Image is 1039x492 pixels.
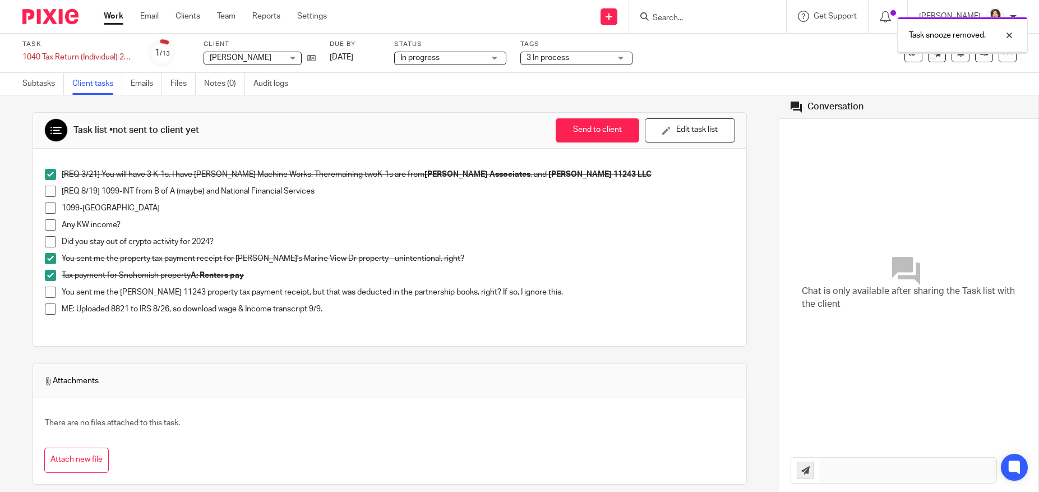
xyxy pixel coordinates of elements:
[62,304,735,315] p: ME: Uploaded 8821 to IRS 8/26, so download wage & Income transcript 9/9.
[22,73,64,95] a: Subtasks
[62,253,735,264] p: You sent me the property tax payment receipt for [PERSON_NAME]'s Marine View Dr property - uninte...
[62,287,735,298] p: You sent me the [PERSON_NAME] 11243 property tax payment receipt, but that was deducted in the pa...
[217,11,235,22] a: Team
[131,73,162,95] a: Emails
[400,54,440,62] span: In progress
[160,50,170,57] small: /13
[170,73,196,95] a: Files
[802,285,1016,311] span: Chat is only available after sharing the Task list with the client
[62,203,735,214] p: 1099-[GEOGRAPHIC_DATA]
[330,40,380,49] label: Due by
[62,236,735,247] p: Did you stay out of crypto activity for 2024?
[72,73,122,95] a: Client tasks
[424,171,530,178] s: [PERSON_NAME] Associates
[191,272,244,279] strong: A: Renters pay
[204,40,316,49] label: Client
[22,9,78,24] img: Pixie
[176,11,200,22] a: Clients
[22,40,135,49] label: Task
[394,40,506,49] label: Status
[297,11,327,22] a: Settings
[155,47,170,59] div: 1
[252,11,280,22] a: Reports
[645,118,735,142] button: Edit task list
[44,448,109,473] button: Attach new file
[113,126,199,135] span: not sent to client yet
[22,52,135,63] div: 1040 Tax Return (Individual) 2024
[45,419,180,427] span: There are no files attached to this task.
[140,11,159,22] a: Email
[62,169,735,180] p: [REQ 3/21] You will have 3 K-1s. I have [PERSON_NAME] Machine Works. The K-1s are from
[556,118,639,142] button: Send to client
[330,53,353,61] span: [DATE]
[548,171,652,178] strong: [PERSON_NAME] 11243 LLC
[986,8,1004,26] img: BW%20Website%203%20-%20square.jpg
[62,270,735,281] p: Tax payment for Snohomish property
[527,54,569,62] span: 3 In process
[204,73,245,95] a: Notes (0)
[909,30,986,41] p: Task snooze removed.
[73,125,199,136] div: Task list •
[253,73,297,95] a: Audit logs
[104,11,123,22] a: Work
[62,219,735,231] p: Any KW income?
[44,375,99,387] span: Attachments
[530,171,547,178] s: , and
[807,101,863,113] div: Conversation
[62,186,735,197] p: [REQ 8/19] 1099-INT from B of A (maybe) and National Financial Services
[210,54,271,62] span: [PERSON_NAME]
[328,171,377,178] s: remaining two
